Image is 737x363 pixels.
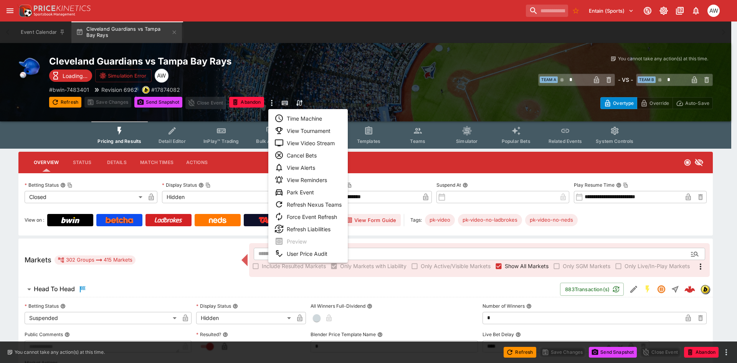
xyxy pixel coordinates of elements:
[268,211,348,223] li: Force Event Refresh
[268,161,348,174] li: View Alerts
[268,174,348,186] li: View Reminders
[268,186,348,198] li: Park Event
[268,124,348,137] li: View Tournament
[268,137,348,149] li: View Video Stream
[268,149,348,161] li: Cancel Bets
[268,223,348,235] li: Refresh Liabilities
[268,198,348,211] li: Refresh Nexus Teams
[268,112,348,124] li: Time Machine
[268,247,348,260] li: User Price Audit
